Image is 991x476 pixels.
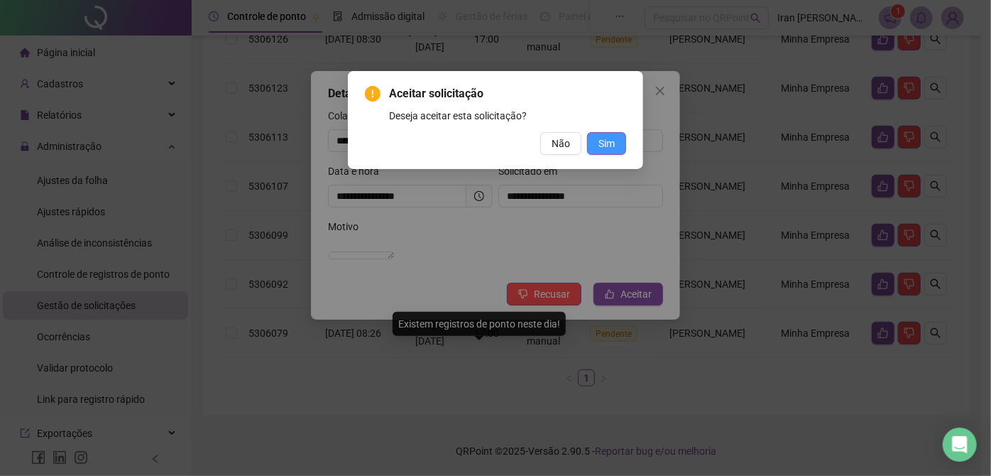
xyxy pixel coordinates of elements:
div: Open Intercom Messenger [943,428,977,462]
button: Não [540,132,581,155]
span: Aceitar solicitação [389,85,626,102]
span: exclamation-circle [365,86,380,102]
span: Não [552,136,570,151]
div: Deseja aceitar esta solicitação? [389,108,626,124]
button: Sim [587,132,626,155]
span: Sim [598,136,615,151]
